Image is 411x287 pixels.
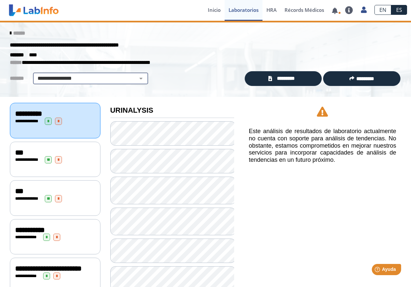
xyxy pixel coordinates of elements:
iframe: Help widget launcher [352,261,404,280]
b: URINALYSIS [110,106,153,114]
a: ES [391,5,407,15]
a: EN [374,5,391,15]
h5: Este análisis de resultados de laboratorio actualmente no cuenta con soporte para análisis de ten... [249,128,397,163]
span: HRA [266,7,277,13]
